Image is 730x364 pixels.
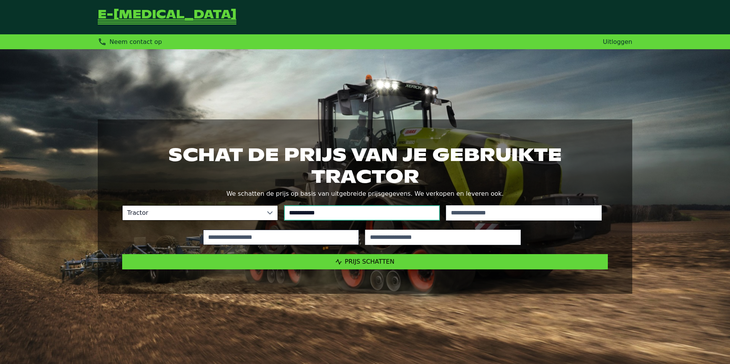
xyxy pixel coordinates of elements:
[122,188,608,199] p: We schatten de prijs op basis van uitgebreide prijsgegevens. We verkopen en leveren ook.
[603,38,632,45] a: Uitloggen
[345,258,394,265] span: Prijs schatten
[98,37,162,46] div: Neem contact op
[122,144,608,187] h1: Schat de prijs van je gebruikte tractor
[110,38,162,45] span: Neem contact op
[98,9,236,25] a: Terug naar de startpagina
[122,254,608,269] button: Prijs schatten
[123,206,262,220] span: Tractor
